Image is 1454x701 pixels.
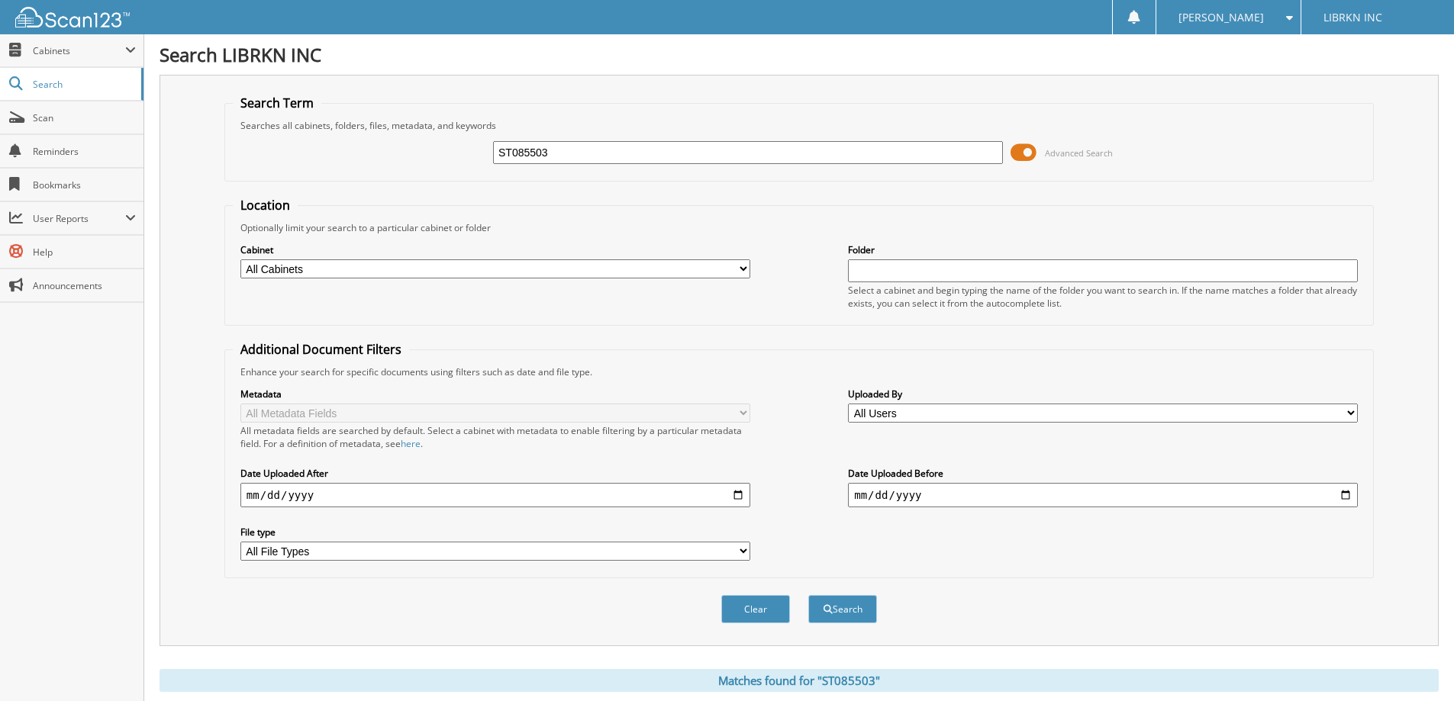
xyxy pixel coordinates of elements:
[1045,147,1113,159] span: Advanced Search
[233,119,1365,132] div: Searches all cabinets, folders, files, metadata, and keywords
[848,483,1358,507] input: end
[721,595,790,623] button: Clear
[33,145,136,158] span: Reminders
[233,95,321,111] legend: Search Term
[33,178,136,191] span: Bookmarks
[1178,13,1264,22] span: [PERSON_NAME]
[233,221,1365,234] div: Optionally limit your search to a particular cabinet or folder
[848,284,1358,310] div: Select a cabinet and begin typing the name of the folder you want to search in. If the name match...
[240,424,750,450] div: All metadata fields are searched by default. Select a cabinet with metadata to enable filtering b...
[233,365,1365,378] div: Enhance your search for specific documents using filters such as date and file type.
[160,42,1439,67] h1: Search LIBRKN INC
[233,197,298,214] legend: Location
[401,437,421,450] a: here
[808,595,877,623] button: Search
[240,387,750,400] label: Metadata
[160,669,1439,692] div: Matches found for "ST085503"
[33,44,125,57] span: Cabinets
[848,467,1358,480] label: Date Uploaded Before
[33,212,125,225] span: User Reports
[33,78,134,91] span: Search
[240,526,750,539] label: File type
[33,279,136,292] span: Announcements
[15,7,130,27] img: scan123-logo-white.svg
[240,243,750,256] label: Cabinet
[240,467,750,480] label: Date Uploaded After
[33,111,136,124] span: Scan
[233,341,409,358] legend: Additional Document Filters
[33,246,136,259] span: Help
[848,387,1358,400] label: Uploaded By
[1323,13,1382,22] span: LIBRKN INC
[240,483,750,507] input: start
[848,243,1358,256] label: Folder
